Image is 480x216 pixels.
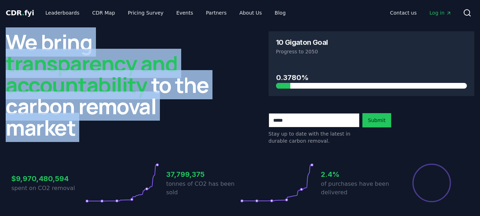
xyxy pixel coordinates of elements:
div: Percentage of sales delivered [412,163,452,203]
a: Events [171,6,199,19]
a: Log in [424,6,457,19]
p: of purchases have been delivered [321,180,395,197]
h3: 2.4% [321,169,395,180]
nav: Main [40,6,291,19]
a: About Us [234,6,268,19]
p: Progress to 2050 [276,48,467,55]
a: Pricing Survey [122,6,169,19]
nav: Main [384,6,457,19]
a: Contact us [384,6,422,19]
a: CDR Map [87,6,121,19]
a: CDR.fyi [6,8,34,18]
button: Submit [362,113,392,127]
span: . [22,9,25,17]
h2: We bring to the carbon removal market [6,31,212,138]
h3: 37,799,375 [166,169,240,180]
span: Log in [430,9,452,16]
span: transparency and accountability [6,49,177,99]
p: spent on CO2 removal [11,184,85,193]
p: Stay up to date with the latest in durable carbon removal. [269,130,360,144]
a: Leaderboards [40,6,85,19]
h3: 0.3780% [276,72,467,83]
h3: $9,970,480,594 [11,173,85,184]
p: tonnes of CO2 has been sold [166,180,240,197]
a: Partners [200,6,232,19]
span: CDR fyi [6,9,34,17]
a: Blog [269,6,291,19]
h3: 10 Gigaton Goal [276,39,328,46]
